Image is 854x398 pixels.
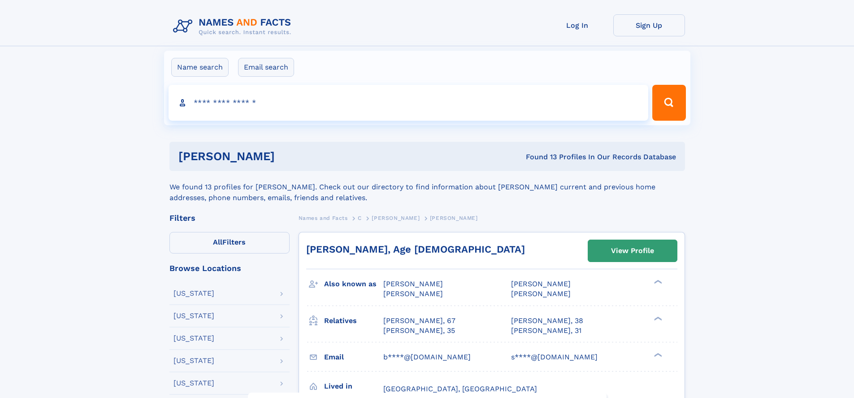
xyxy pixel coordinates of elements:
[652,279,663,285] div: ❯
[169,14,299,39] img: Logo Names and Facts
[613,14,685,36] a: Sign Up
[652,352,663,358] div: ❯
[588,240,677,262] a: View Profile
[173,380,214,387] div: [US_STATE]
[173,312,214,319] div: [US_STATE]
[611,241,654,261] div: View Profile
[430,215,478,221] span: [PERSON_NAME]
[173,357,214,364] div: [US_STATE]
[511,316,583,326] a: [PERSON_NAME], 38
[511,326,581,336] a: [PERSON_NAME], 31
[372,212,420,223] a: [PERSON_NAME]
[306,244,525,255] a: [PERSON_NAME], Age [DEMOGRAPHIC_DATA]
[324,313,383,328] h3: Relatives
[542,14,613,36] a: Log In
[169,264,290,272] div: Browse Locations
[511,280,571,288] span: [PERSON_NAME]
[383,280,443,288] span: [PERSON_NAME]
[238,58,294,77] label: Email search
[171,58,229,77] label: Name search
[358,215,362,221] span: C
[169,85,649,121] input: search input
[511,289,571,298] span: [PERSON_NAME]
[383,326,455,336] a: [PERSON_NAME], 35
[358,212,362,223] a: C
[169,232,290,254] label: Filters
[178,151,400,162] h1: [PERSON_NAME]
[173,290,214,297] div: [US_STATE]
[213,238,222,246] span: All
[169,171,685,203] div: We found 13 profiles for [PERSON_NAME]. Check out our directory to find information about [PERSON...
[299,212,348,223] a: Names and Facts
[169,214,290,222] div: Filters
[652,315,663,321] div: ❯
[652,85,685,121] button: Search Button
[324,379,383,394] h3: Lived in
[383,316,455,326] a: [PERSON_NAME], 67
[400,152,676,162] div: Found 13 Profiles In Our Records Database
[372,215,420,221] span: [PERSON_NAME]
[173,335,214,342] div: [US_STATE]
[383,385,537,393] span: [GEOGRAPHIC_DATA], [GEOGRAPHIC_DATA]
[383,289,443,298] span: [PERSON_NAME]
[324,350,383,365] h3: Email
[324,276,383,292] h3: Also known as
